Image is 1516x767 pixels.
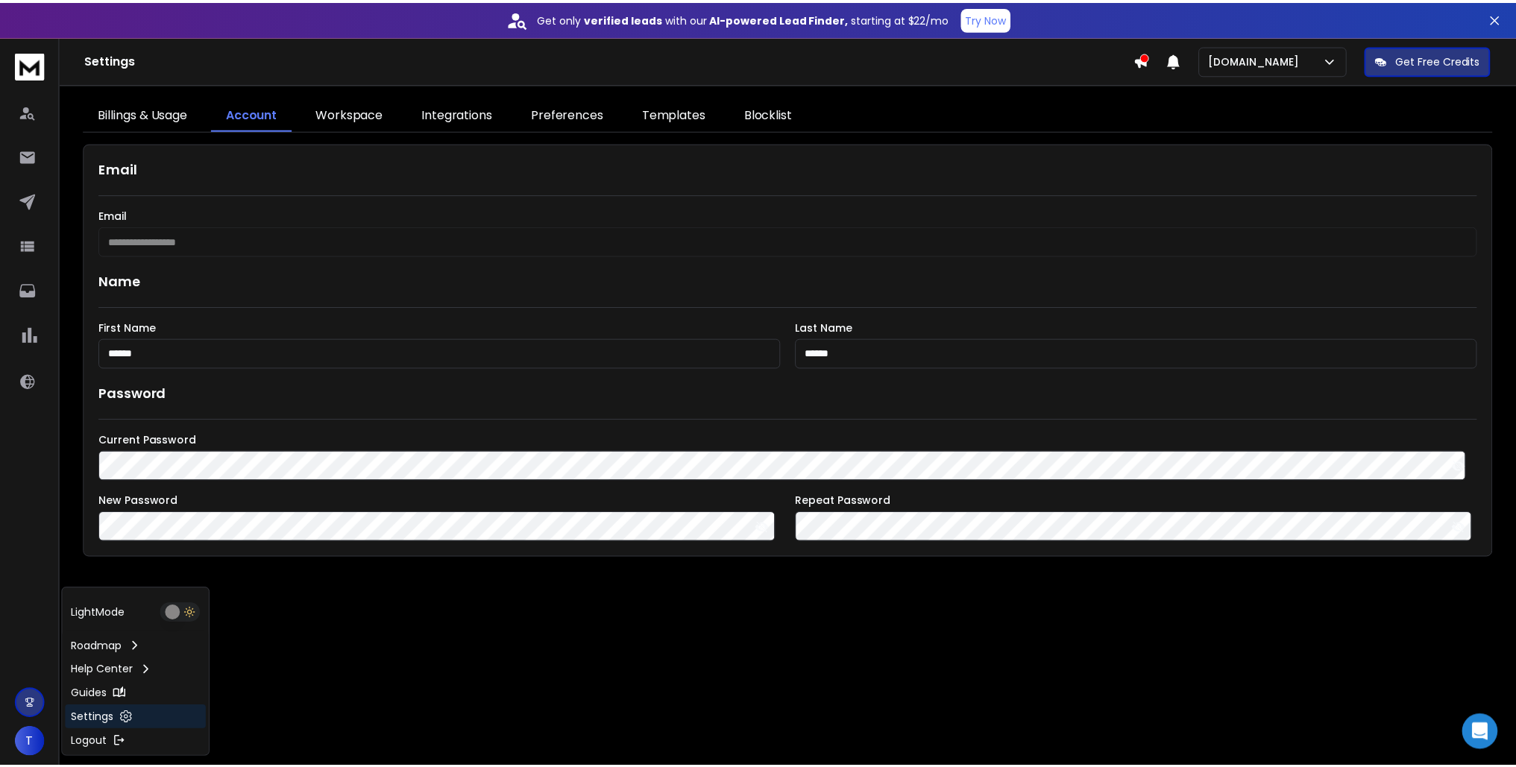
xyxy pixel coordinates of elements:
button: T [15,728,45,758]
p: Help Center [72,663,133,678]
label: First Name [99,322,786,332]
a: Billings & Usage [84,98,204,130]
a: Blocklist [735,98,813,130]
h1: Password [99,383,167,404]
h1: Email [99,158,1488,179]
label: New Password [99,496,786,506]
a: Settings [66,707,207,730]
a: Preferences [520,98,623,130]
p: Guides [72,687,107,702]
label: Repeat Password [801,496,1488,506]
label: Email [99,209,1488,220]
h1: Settings [85,51,1142,69]
p: Light Mode [72,606,125,621]
a: Guides [66,683,207,707]
a: Templates [632,98,726,130]
strong: verified leads [588,10,667,25]
a: Integrations [409,98,511,130]
a: Roadmap [66,635,207,659]
a: Help Center [66,659,207,683]
p: Logout [72,735,107,750]
p: Get only with our starting at $22/mo [541,10,956,25]
p: [DOMAIN_NAME] [1217,52,1315,67]
p: Roadmap [72,640,122,654]
strong: AI-powered Lead Finder, [715,10,855,25]
p: Settings [72,711,114,726]
h1: Name [99,271,1488,291]
p: Get Free Credits [1406,52,1491,67]
a: Workspace [303,98,400,130]
button: Try Now [968,6,1018,30]
label: Current Password [99,435,1488,445]
a: Account [213,98,294,130]
label: Last Name [801,322,1488,332]
div: Open Intercom Messenger [1473,716,1509,751]
p: Try Now [972,10,1013,25]
button: Get Free Credits [1374,45,1501,75]
img: logo [15,51,45,78]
